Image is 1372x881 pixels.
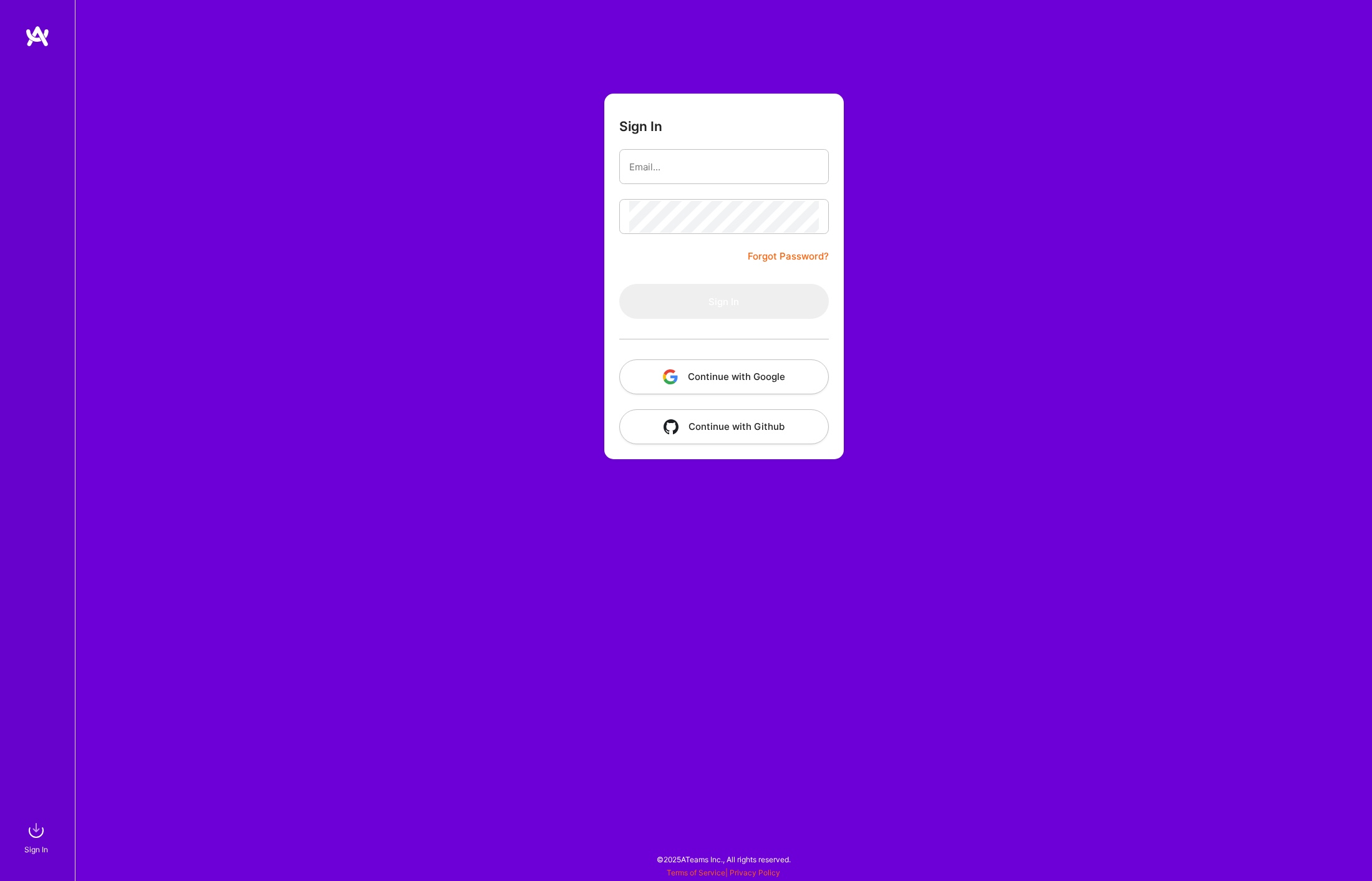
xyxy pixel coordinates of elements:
[24,843,48,856] div: Sign In
[24,818,49,843] img: sign in
[664,419,679,434] img: icon
[663,369,678,384] img: icon
[75,844,1372,875] div: © 2025 ATeams Inc., All rights reserved.
[629,151,819,183] input: Email...
[667,868,780,877] span: |
[25,25,50,47] img: logo
[730,868,780,877] a: Privacy Policy
[619,284,829,319] button: Sign In
[667,868,725,877] a: Terms of Service
[619,119,662,134] h3: Sign In
[26,818,49,856] a: sign inSign In
[748,249,829,264] a: Forgot Password?
[619,359,829,394] button: Continue with Google
[619,409,829,444] button: Continue with Github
